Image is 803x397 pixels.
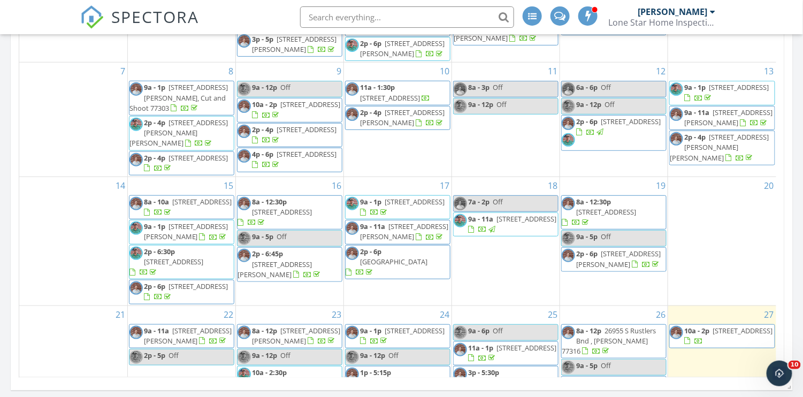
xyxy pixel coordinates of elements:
a: Go to September 25, 2025 [546,306,560,323]
a: Go to September 12, 2025 [654,63,668,80]
span: Off [496,100,507,109]
a: 9a - 1p [STREET_ADDRESS] [345,195,450,219]
img: img_0541.jpeg [454,214,467,227]
span: 9a - 5p [576,232,598,241]
a: 2p - 4p [STREET_ADDRESS][PERSON_NAME][PERSON_NAME] [669,131,775,165]
a: Go to September 14, 2025 [113,177,127,194]
span: [STREET_ADDRESS][PERSON_NAME] [360,222,448,241]
span: [STREET_ADDRESS] [713,326,773,335]
a: 2p - 6p [STREET_ADDRESS] [576,117,661,136]
span: 2p - 6:30p [144,247,175,256]
a: 2p - 6p [GEOGRAPHIC_DATA] [346,247,427,277]
td: Go to September 16, 2025 [235,177,343,306]
a: 10a - 2p [STREET_ADDRESS] [252,100,340,119]
img: 20221206143856631.png [454,368,467,381]
a: Go to September 9, 2025 [334,63,343,80]
span: [STREET_ADDRESS][PERSON_NAME] [252,326,340,346]
a: 10a - 2p [STREET_ADDRESS] [237,98,342,122]
a: Go to September 23, 2025 [330,306,343,323]
a: 9a - 1p [STREET_ADDRESS] [360,197,445,217]
span: Off [388,350,399,360]
a: 3p - 5p [STREET_ADDRESS][PERSON_NAME] [237,33,342,57]
img: img_0541.jpeg [129,350,143,364]
span: 26955 S Rustlers Bnd , [PERSON_NAME] 77316 [562,326,656,356]
a: 2p - 4p [STREET_ADDRESS] [144,153,228,173]
a: 9a - 1p [STREET_ADDRESS] [684,82,769,102]
span: 2p - 6p [576,249,598,258]
a: 9a - 11a [STREET_ADDRESS][PERSON_NAME] [360,222,448,241]
a: 2p - 4p [STREET_ADDRESS][PERSON_NAME][PERSON_NAME] [129,118,228,148]
a: 2p - 6p [STREET_ADDRESS][PERSON_NAME] [576,249,661,269]
a: 2p - 4p [STREET_ADDRESS][PERSON_NAME][PERSON_NAME] [670,132,769,162]
img: img_0541.jpeg [454,100,467,113]
span: Off [169,350,179,360]
img: img_0541.jpeg [346,39,359,52]
img: img_0541.jpeg [129,118,143,131]
span: 2p - 6p [360,247,381,256]
a: 8a - 12p [STREET_ADDRESS][PERSON_NAME] [252,326,340,346]
img: img_0541.jpeg [670,82,683,96]
a: 9a - 1p [STREET_ADDRESS] [360,326,445,346]
span: [STREET_ADDRESS][PERSON_NAME], Cut and Shoot 77303 [129,82,228,112]
a: 2p - 6:45p [STREET_ADDRESS][PERSON_NAME] [238,249,322,279]
span: 8a - 10a [144,197,169,207]
img: 20221206143856631.png [562,197,575,210]
a: Go to September 10, 2025 [438,63,452,80]
span: 9a - 12p [252,350,277,360]
a: 8a - 10a [STREET_ADDRESS] [129,195,234,219]
span: 2p - 4p [360,108,381,117]
a: 8a - 12p [STREET_ADDRESS][PERSON_NAME] [237,324,342,348]
td: Go to September 13, 2025 [668,63,776,177]
a: 10a - 2p [STREET_ADDRESS] [669,324,775,348]
span: [STREET_ADDRESS][PERSON_NAME][PERSON_NAME] [670,132,769,162]
img: 20221206143856631.png [562,326,575,339]
img: 20221206143856631.png [670,108,683,121]
span: [STREET_ADDRESS][PERSON_NAME] [252,34,337,54]
a: Go to September 16, 2025 [330,177,343,194]
img: 20221206143856631.png [238,249,251,262]
img: img_0541.jpeg [238,350,251,364]
span: 2p - 4p [144,118,165,127]
img: img_0541.jpeg [129,247,143,260]
a: 9a - 11a [STREET_ADDRESS][PERSON_NAME] [684,108,773,127]
a: Go to September 22, 2025 [221,306,235,323]
a: 2p - 6p [STREET_ADDRESS] [561,115,667,150]
a: 2p - 6p [STREET_ADDRESS][PERSON_NAME] [360,39,445,58]
a: 9a - 11a [STREET_ADDRESS] [453,212,559,236]
td: Go to September 12, 2025 [560,63,668,177]
img: img_0541.jpeg [562,133,575,147]
td: Go to September 15, 2025 [127,177,235,306]
a: 8a - 12p 26955 S Rustlers Bnd , [PERSON_NAME] 77316 [561,324,667,359]
span: 9a - 12p [252,82,277,92]
img: img_0541.jpeg [562,361,575,374]
a: Go to September 19, 2025 [654,177,668,194]
span: Off [277,232,287,241]
a: 9a - 1p [STREET_ADDRESS][PERSON_NAME], Cut and Shoot 77303 [129,81,234,116]
span: 8a - 3p [468,82,490,92]
span: 9a - 1p [360,326,381,335]
td: Go to September 20, 2025 [668,177,776,306]
a: 3p - 5:30p [453,366,559,390]
a: Go to September 13, 2025 [762,63,776,80]
input: Search everything... [300,6,514,28]
a: 8a - 12:30p [STREET_ADDRESS] [238,197,312,227]
a: Go to September 18, 2025 [546,177,560,194]
span: 2p - 6p [144,281,165,291]
a: Go to September 15, 2025 [221,177,235,194]
img: 20221206143856631.png [454,343,467,356]
span: 3p - 5:30p [468,368,499,377]
a: 11a - 1p [STREET_ADDRESS] [468,343,556,363]
img: img_0541.jpeg [238,232,251,245]
a: 9a - 1p [STREET_ADDRESS] [345,324,450,348]
img: 20221206143856631.png [238,100,251,113]
span: 9a - 11a [468,214,493,224]
a: 11a - 1p [STREET_ADDRESS] [453,341,559,365]
a: 11a - 1:30p [STREET_ADDRESS] [345,81,450,105]
a: 9a - 11a [STREET_ADDRESS][PERSON_NAME] [129,324,234,348]
a: 2p - 6p [STREET_ADDRESS] [129,280,234,304]
span: 2p - 6p [576,117,598,126]
span: [STREET_ADDRESS] [360,93,420,103]
a: Go to September 8, 2025 [226,63,235,80]
td: Go to September 9, 2025 [235,63,343,177]
img: 20221206143856631.png [346,326,359,339]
